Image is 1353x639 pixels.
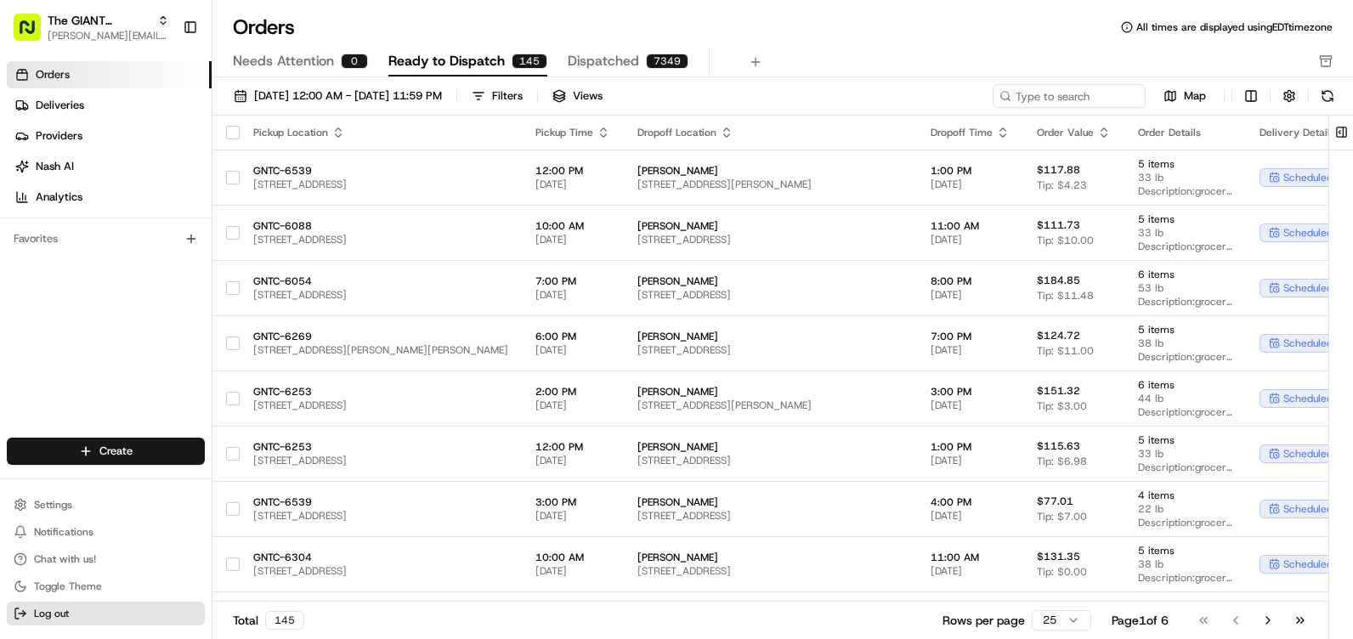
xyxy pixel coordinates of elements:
span: [STREET_ADDRESS] [637,454,903,467]
button: Map [1152,86,1217,106]
button: Toggle Theme [7,574,205,598]
span: Notifications [34,525,93,539]
span: [PERSON_NAME] [637,551,903,564]
button: [PERSON_NAME][EMAIL_ADDRESS][PERSON_NAME][DOMAIN_NAME] [48,29,169,42]
span: 44 lb [1138,392,1232,405]
button: Create [7,438,205,465]
span: 5 items [1138,212,1232,226]
span: [DATE] [535,343,610,357]
span: [DATE] [931,399,1010,412]
span: 3:00 PM [931,385,1010,399]
img: Nash [17,17,51,51]
span: 1:00 PM [931,164,1010,178]
div: 7349 [646,54,688,69]
span: [DATE] [931,288,1010,302]
span: [STREET_ADDRESS] [637,564,903,578]
p: Welcome 👋 [17,68,309,95]
span: 5 items [1138,157,1232,171]
span: [STREET_ADDRESS] [253,178,508,191]
span: $77.01 [1037,495,1073,508]
span: Description: grocery bags [1138,240,1232,253]
button: The GIANT Company [48,12,150,29]
span: [DATE] [931,564,1010,578]
div: Dropoff Location [637,126,903,139]
span: $131.35 [1037,550,1080,563]
span: [DATE] [931,454,1010,467]
span: GNTC-6253 [253,440,508,454]
span: 38 lb [1138,336,1232,350]
img: 1736555255976-a54dd68f-1ca7-489b-9aae-adbdc363a1c4 [17,162,48,193]
span: [DATE] [535,509,610,523]
div: 145 [512,54,547,69]
span: Map [1184,88,1206,104]
input: Type to search [993,84,1146,108]
span: [PERSON_NAME] [637,495,903,509]
button: Settings [7,493,205,517]
span: GNTC-6539 [253,495,508,509]
a: Providers [7,122,212,150]
span: scheduled [1283,392,1333,405]
span: 33 lb [1138,171,1232,184]
h1: Orders [233,14,295,41]
span: [PERSON_NAME] [637,274,903,288]
p: Rows per page [943,612,1025,629]
span: 53 lb [1138,281,1232,295]
span: Chat with us! [34,552,96,566]
span: Description: grocery bags [1138,571,1232,585]
span: 12:00 PM [535,440,610,454]
span: GNTC-6539 [253,164,508,178]
button: Notifications [7,520,205,544]
span: [DATE] [931,233,1010,246]
span: [STREET_ADDRESS] [253,564,508,578]
span: Tip: $6.98 [1037,455,1087,468]
div: Order Details [1138,126,1232,139]
a: Analytics [7,184,212,211]
div: Start new chat [58,162,279,179]
span: Orders [36,67,70,82]
div: Order Value [1037,126,1111,139]
span: Knowledge Base [34,246,130,263]
span: 8:00 PM [931,274,1010,288]
span: [PERSON_NAME] [637,440,903,454]
span: 10:00 AM [535,551,610,564]
span: [STREET_ADDRESS] [253,454,508,467]
div: Page 1 of 6 [1112,612,1169,629]
span: Dispatched [568,51,639,71]
span: scheduled [1283,502,1333,516]
span: [STREET_ADDRESS] [637,233,903,246]
span: 6 items [1138,268,1232,281]
span: GNTC-6253 [253,385,508,399]
span: [DATE] [931,178,1010,191]
span: 4:00 PM [931,495,1010,509]
span: [STREET_ADDRESS][PERSON_NAME][PERSON_NAME] [253,343,508,357]
span: $115.63 [1037,439,1080,453]
div: Total [233,611,304,630]
span: scheduled [1283,226,1333,240]
span: 12:00 PM [535,164,610,178]
span: [STREET_ADDRESS] [637,288,903,302]
span: Pylon [169,288,206,301]
span: 3:00 PM [535,495,610,509]
button: [DATE] 12:00 AM - [DATE] 11:59 PM [226,84,450,108]
span: Deliveries [36,98,84,113]
span: Toggle Theme [34,580,102,593]
span: 11:00 AM [931,219,1010,233]
button: The GIANT Company[PERSON_NAME][EMAIL_ADDRESS][PERSON_NAME][DOMAIN_NAME] [7,7,176,48]
span: Ready to Dispatch [388,51,505,71]
span: Tip: $11.48 [1037,289,1094,303]
span: [STREET_ADDRESS][PERSON_NAME] [637,178,903,191]
span: GNTC-6304 [253,551,508,564]
span: 5 items [1138,433,1232,447]
span: Create [99,444,133,459]
div: Favorites [7,225,205,252]
span: Tip: $7.00 [1037,510,1087,523]
span: $111.73 [1037,218,1080,232]
span: 7:00 PM [931,330,1010,343]
div: We're available if you need us! [58,179,215,193]
span: 5 items [1138,599,1232,613]
span: Tip: $0.00 [1037,565,1087,579]
span: Tip: $3.00 [1037,399,1087,413]
span: Log out [34,607,69,620]
span: 2:00 PM [535,385,610,399]
span: Needs Attention [233,51,334,71]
